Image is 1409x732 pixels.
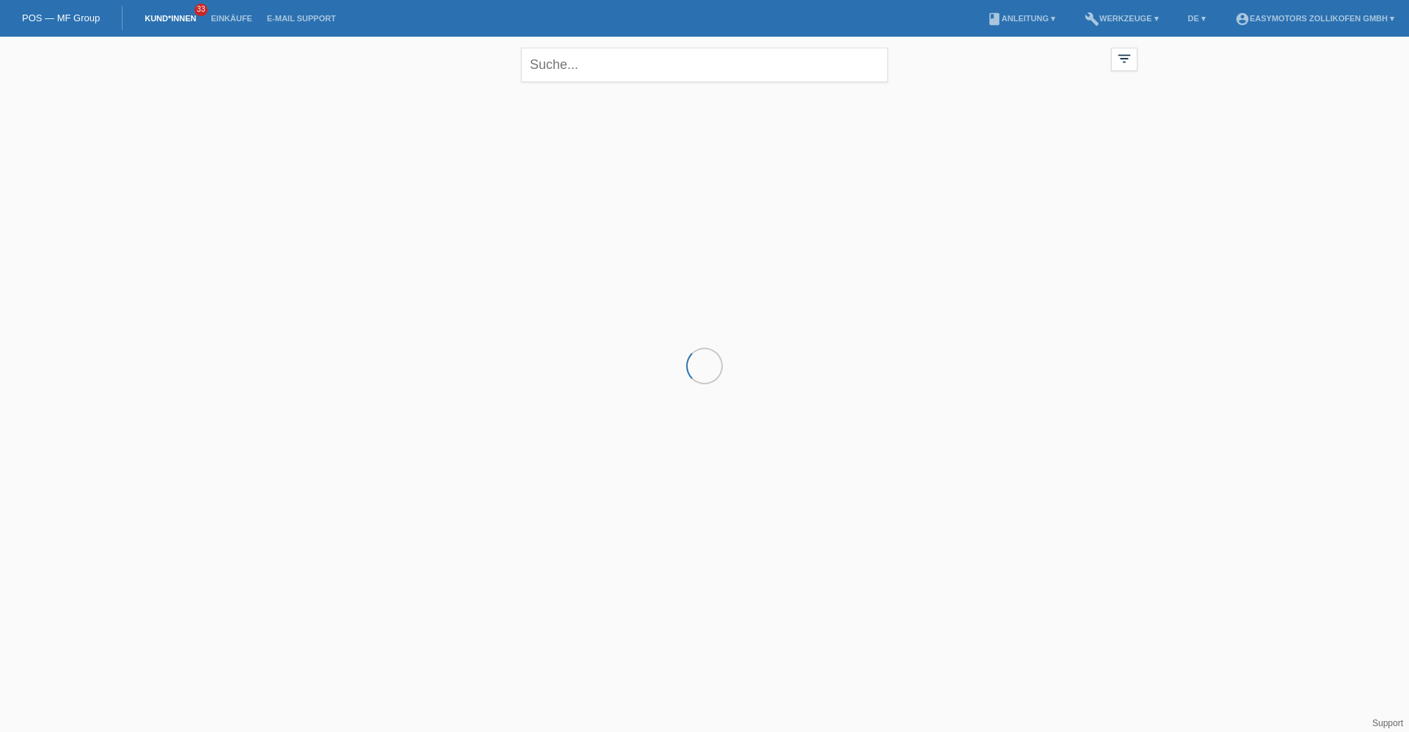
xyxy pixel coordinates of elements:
[137,14,203,23] a: Kund*innen
[521,48,888,82] input: Suche...
[260,14,343,23] a: E-Mail Support
[1077,14,1166,23] a: buildWerkzeuge ▾
[194,4,208,16] span: 33
[1116,51,1132,67] i: filter_list
[1085,12,1099,26] i: build
[1228,14,1402,23] a: account_circleEasymotors Zollikofen GmbH ▾
[1181,14,1213,23] a: DE ▾
[1235,12,1250,26] i: account_circle
[203,14,259,23] a: Einkäufe
[1372,718,1403,728] a: Support
[980,14,1063,23] a: bookAnleitung ▾
[987,12,1002,26] i: book
[22,12,100,23] a: POS — MF Group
